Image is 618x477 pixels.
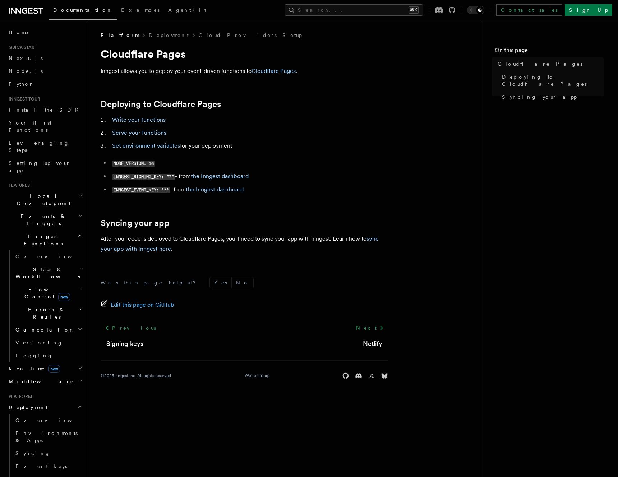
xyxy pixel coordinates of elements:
span: Environments & Apps [15,430,78,443]
a: the Inngest dashboard [191,173,249,180]
a: Deployment [149,32,189,39]
span: AgentKit [168,7,206,13]
div: Inngest Functions [6,250,84,362]
a: Cloudflare Pages [252,68,296,74]
span: Flow Control [13,286,79,300]
span: Realtime [6,365,60,372]
span: Next.js [9,55,43,61]
a: the Inngest dashboard [186,186,244,193]
a: Contact sales [496,4,562,16]
button: Realtimenew [6,362,84,375]
span: Platform [101,32,139,39]
a: Documentation [49,2,117,20]
a: Home [6,26,84,39]
code: INNGEST_EVENT_KEY: *** [112,187,170,193]
span: Python [9,81,35,87]
a: We're hiring! [245,373,269,379]
span: Leveraging Steps [9,140,69,153]
span: new [48,365,60,373]
span: new [58,293,70,301]
button: Toggle dark mode [467,6,484,14]
span: Inngest Functions [6,233,78,247]
h1: Cloudflare Pages [101,47,388,60]
span: Features [6,182,30,188]
a: Cloudflare Pages [495,57,604,70]
a: Environments & Apps [13,427,84,447]
button: No [232,277,253,288]
span: Node.js [9,68,43,74]
a: Netlify [363,339,382,349]
span: Cloudflare Pages [498,60,582,68]
p: Was this page helpful? [101,279,201,286]
a: Setting up your app [6,157,84,177]
a: Sign Up [565,4,612,16]
span: Edit this page on GitHub [111,300,174,310]
a: Syncing your app [101,218,170,228]
button: Errors & Retries [13,303,84,323]
span: Syncing [15,450,50,456]
span: Logging [15,353,53,358]
span: Platform [6,394,32,399]
button: Search...⌘K [285,4,423,16]
a: Write your functions [112,116,166,123]
code: INNGEST_SIGNING_KEY: *** [112,174,175,180]
a: Syncing [13,447,84,460]
a: Signing keys [106,339,143,349]
a: Edit this page on GitHub [101,300,174,310]
a: Next [352,321,388,334]
span: Deploying to Cloudflare Pages [502,73,604,88]
button: Flow Controlnew [13,283,84,303]
span: Your first Functions [9,120,51,133]
span: Documentation [53,7,112,13]
a: Cloud Providers Setup [199,32,302,39]
a: Deploying to Cloudflare Pages [499,70,604,91]
li: - from [110,171,388,182]
button: Yes [210,277,231,288]
span: Steps & Workflows [13,266,80,280]
a: Overview [13,250,84,263]
a: Set environment variables [112,142,180,149]
a: Node.js [6,65,84,78]
p: Inngest allows you to deploy your event-driven functions to . [101,66,388,76]
span: Setting up your app [9,160,70,173]
span: Versioning [15,340,63,346]
code: NODE_VERSION: 16 [112,161,155,167]
span: Overview [15,417,89,423]
span: Quick start [6,45,37,50]
a: Logging [13,349,84,362]
a: Next.js [6,52,84,65]
p: After your code is deployed to Cloudflare Pages, you'll need to sync your app with Inngest. Learn... [101,234,388,254]
a: AgentKit [164,2,211,19]
span: Event keys [15,463,67,469]
a: Deploying to Cloudflare Pages [101,99,221,109]
span: Install the SDK [9,107,83,113]
li: - from [110,185,388,195]
a: Versioning [13,336,84,349]
span: Local Development [6,193,78,207]
span: Events & Triggers [6,213,78,227]
a: Your first Functions [6,116,84,136]
button: Steps & Workflows [13,263,84,283]
button: Deployment [6,401,84,414]
h4: On this page [495,46,604,57]
kbd: ⌘K [409,6,419,14]
button: Cancellation [13,323,84,336]
span: Errors & Retries [13,306,78,320]
a: Install the SDK [6,103,84,116]
button: Middleware [6,375,84,388]
span: Syncing your app [502,93,577,101]
span: Home [9,29,29,36]
span: Cancellation [13,326,75,333]
a: Leveraging Steps [6,136,84,157]
a: Overview [13,414,84,427]
a: Previous [101,321,160,334]
a: Examples [117,2,164,19]
button: Local Development [6,190,84,210]
a: Serve your functions [112,129,166,136]
a: Event keys [13,460,84,473]
span: Inngest tour [6,96,40,102]
span: Deployment [6,404,47,411]
button: Inngest Functions [6,230,84,250]
span: Examples [121,7,160,13]
span: Middleware [6,378,74,385]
